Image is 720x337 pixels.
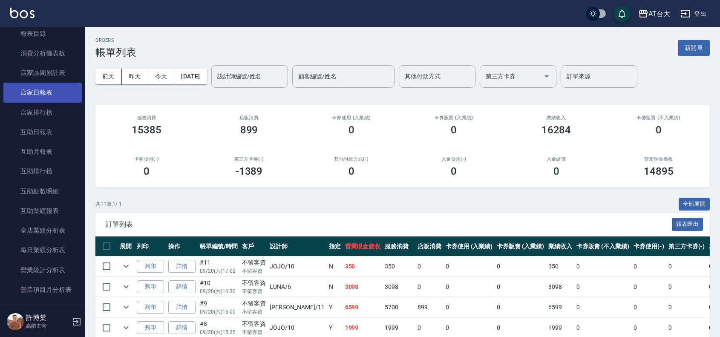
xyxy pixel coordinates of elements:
[613,5,631,22] button: save
[451,165,457,177] h3: 0
[546,256,574,277] td: 350
[144,165,150,177] h3: 0
[268,256,326,277] td: JOJO /10
[3,181,82,201] a: 互助點數明細
[3,221,82,240] a: 全店業績分析表
[648,9,670,19] div: AT台大
[137,301,164,314] button: 列印
[3,24,82,43] a: 報表目錄
[137,280,164,294] button: 列印
[200,308,238,316] p: 09/20 (六) 16:00
[242,288,266,295] p: 不留客資
[413,115,495,121] h2: 卡券販賣 (入業績)
[168,260,196,273] a: 詳情
[242,308,266,316] p: 不留客資
[242,320,266,328] div: 不留客資
[541,124,571,136] h3: 16284
[3,122,82,142] a: 互助日報表
[495,236,546,256] th: 卡券販賣 (入業績)
[137,260,164,273] button: 列印
[132,124,161,136] h3: 15385
[618,156,700,162] h2: 營業現金應收
[3,201,82,221] a: 互助業績報表
[268,277,326,297] td: LUNA /6
[120,260,132,273] button: expand row
[3,161,82,181] a: 互助排行榜
[415,256,444,277] td: 0
[200,328,238,336] p: 09/20 (六) 15:25
[679,198,710,211] button: 全部展開
[343,236,383,256] th: 營業現金應收
[348,165,354,177] h3: 0
[148,69,175,84] button: 今天
[635,5,674,23] button: AT台大
[95,37,136,43] h2: ORDERS
[122,69,148,84] button: 昨天
[678,43,710,52] a: 新開單
[383,277,415,297] td: 3098
[666,277,707,297] td: 0
[677,6,710,22] button: 登出
[631,277,666,297] td: 0
[343,256,383,277] td: 350
[268,297,326,317] td: [PERSON_NAME] /11
[118,236,135,256] th: 展開
[242,258,266,267] div: 不留客資
[7,313,24,330] img: Person
[444,277,495,297] td: 0
[413,156,495,162] h2: 入金使用(-)
[444,236,495,256] th: 卡券使用 (入業績)
[198,236,240,256] th: 帳單編號/時間
[168,301,196,314] a: 詳情
[672,218,703,231] button: 報表匯出
[644,165,674,177] h3: 14895
[383,236,415,256] th: 服務消費
[242,328,266,336] p: 不留客資
[348,124,354,136] h3: 0
[3,63,82,83] a: 店家區間累計表
[242,267,266,275] p: 不留客資
[444,256,495,277] td: 0
[672,220,703,228] a: 報表匯出
[656,124,662,136] h3: 0
[268,236,326,256] th: 設計師
[198,297,240,317] td: #9
[168,280,196,294] a: 詳情
[327,256,343,277] td: N
[515,115,597,121] h2: 業績收入
[3,142,82,161] a: 互助月報表
[666,256,707,277] td: 0
[495,297,546,317] td: 0
[383,297,415,317] td: 5700
[95,46,136,58] h3: 帳單列表
[200,288,238,295] p: 09/20 (六) 16:30
[106,115,187,121] h3: 服務消費
[540,69,553,83] button: Open
[166,236,198,256] th: 操作
[106,220,672,229] span: 訂單列表
[553,165,559,177] h3: 0
[3,103,82,122] a: 店家排行榜
[343,277,383,297] td: 3098
[198,277,240,297] td: #10
[495,277,546,297] td: 0
[208,115,290,121] h2: 店販消費
[327,277,343,297] td: N
[200,267,238,275] p: 09/20 (六) 17:02
[574,297,631,317] td: 0
[242,279,266,288] div: 不留客資
[3,260,82,280] a: 營業統計分析表
[631,297,666,317] td: 0
[546,277,574,297] td: 3098
[327,236,343,256] th: 指定
[242,299,266,308] div: 不留客資
[343,297,383,317] td: 6599
[311,115,392,121] h2: 卡券使用 (入業績)
[137,321,164,334] button: 列印
[618,115,700,121] h2: 卡券販賣 (不入業績)
[415,297,444,317] td: 899
[574,236,631,256] th: 卡券販賣 (不入業績)
[26,314,69,322] h5: 許博棠
[574,277,631,297] td: 0
[3,300,82,319] a: 設計師業績表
